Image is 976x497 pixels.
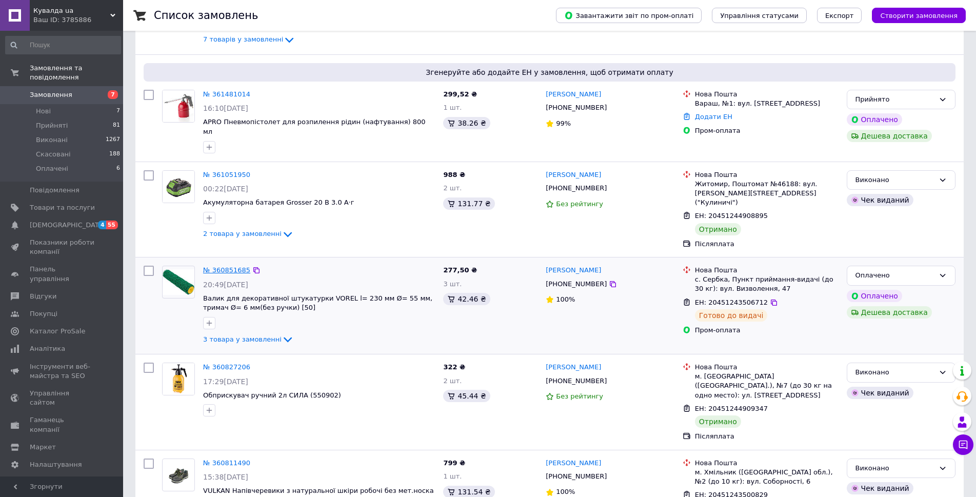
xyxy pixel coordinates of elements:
div: Пром-оплата [695,126,839,135]
div: Ваш ID: 3785886 [33,15,123,25]
span: 188 [109,150,120,159]
div: Отримано [695,223,741,235]
div: [PHONE_NUMBER] [544,101,609,114]
img: Фото товару [163,269,194,295]
input: Пошук [5,36,121,54]
span: 322 ₴ [443,363,465,371]
div: Чек виданий [847,482,913,494]
div: Пром-оплата [695,326,839,335]
div: 38.26 ₴ [443,117,490,129]
button: Експорт [817,8,862,23]
a: [PERSON_NAME] [546,266,601,275]
div: Прийнято [855,94,934,105]
a: № 360827206 [203,363,250,371]
a: Фото товару [162,90,195,123]
img: Фото товару [163,171,194,203]
span: 81 [113,121,120,130]
div: [PHONE_NUMBER] [544,470,609,483]
span: Панель управління [30,265,95,283]
span: Скасовані [36,150,71,159]
span: 1267 [106,135,120,145]
span: 100% [556,295,575,303]
span: 3 товара у замовленні [203,335,282,343]
span: 299,52 ₴ [443,90,477,98]
div: Післяплата [695,432,839,441]
div: с. Сербка, Пункт приймання-видачі (до 30 кг): вул. Визволення, 47 [695,275,839,293]
span: 55 [106,221,118,229]
div: Готово до видачі [695,309,768,322]
span: Обприскувач ручний 2л СИЛА (550902) [203,391,341,399]
div: Отримано [695,415,741,428]
div: [PHONE_NUMBER] [544,277,609,291]
a: 2 товара у замовленні [203,230,294,237]
div: Виконано [855,175,934,186]
span: Товари та послуги [30,203,95,212]
span: 99% [556,120,571,127]
span: Без рейтингу [556,392,603,400]
span: Повідомлення [30,186,79,195]
span: 7 товарів у замовленні [203,35,283,43]
div: Нова Пошта [695,170,839,180]
span: Згенеруйте або додайте ЕН у замовлення, щоб отримати оплату [148,67,951,77]
div: 45.44 ₴ [443,390,490,402]
div: Післяплата [695,240,839,249]
a: 3 товара у замовленні [203,335,294,343]
span: Управління сайтом [30,389,95,407]
span: ЕН: 20451244909347 [695,405,768,412]
span: Прийняті [36,121,68,130]
span: Замовлення та повідомлення [30,64,123,82]
div: Нова Пошта [695,90,839,99]
span: ЕН: 20451243506712 [695,299,768,306]
a: № 360851685 [203,266,250,274]
div: м. Хмільник ([GEOGRAPHIC_DATA] обл.), №2 (до 10 кг): вул. Соборності, 6 [695,468,839,486]
span: Експорт [825,12,854,19]
a: № 361481014 [203,90,250,98]
span: Каталог ProSale [30,327,85,336]
span: Маркет [30,443,56,452]
span: 15:38[DATE] [203,473,248,481]
span: 6 [116,164,120,173]
a: № 360811490 [203,459,250,467]
span: Інструменти веб-майстра та SEO [30,362,95,381]
span: 100% [556,488,575,495]
span: Без рейтингу [556,200,603,208]
span: Замовлення [30,90,72,100]
span: APRO Пневмопістолет для розпилення рідин (нафтування) 800 мл [203,118,426,135]
div: Житомир, Поштомат №46188: вул. [PERSON_NAME][STREET_ADDRESS] ("Кулиничі") [695,180,839,208]
img: Фото товару [163,464,194,485]
img: Фото товару [163,363,194,395]
a: Акумуляторна батарея Grosser 20 В 3.0 А·г [203,198,354,206]
span: 3 шт. [443,280,462,288]
div: Чек виданий [847,194,913,206]
span: Оплачені [36,164,68,173]
a: Фото товару [162,170,195,203]
div: Виконано [855,463,934,474]
span: Покупці [30,309,57,319]
button: Завантажити звіт по пром-оплаті [556,8,702,23]
div: Оплачено [847,290,902,302]
span: Виконані [36,135,68,145]
span: 2 товара у замовленні [203,230,282,238]
span: [DEMOGRAPHIC_DATA] [30,221,106,230]
div: Оплачено [847,113,902,126]
a: Фото товару [162,266,195,299]
span: 988 ₴ [443,171,465,178]
div: [PHONE_NUMBER] [544,182,609,195]
span: Налаштування [30,460,82,469]
span: 00:22[DATE] [203,185,248,193]
div: м. [GEOGRAPHIC_DATA] ([GEOGRAPHIC_DATA].), №7 (до 30 кг на одно место): ул. [STREET_ADDRESS] [695,372,839,400]
div: Нова Пошта [695,363,839,372]
button: Управління статусами [712,8,807,23]
div: Нова Пошта [695,266,839,275]
div: Дешева доставка [847,130,932,142]
span: 7 [108,90,118,99]
span: Завантажити звіт по пром-оплаті [564,11,693,20]
span: Відгуки [30,292,56,301]
div: Дешева доставка [847,306,932,319]
a: [PERSON_NAME] [546,459,601,468]
a: Валик для декоративної штукатурки VOREL l= 230 мм Ø= 55 мм, тримач Ø= 6 мм(без ручки) [50] [203,294,432,312]
div: Вараш, №1: вул. [STREET_ADDRESS] [695,99,839,108]
span: Нові [36,107,51,116]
